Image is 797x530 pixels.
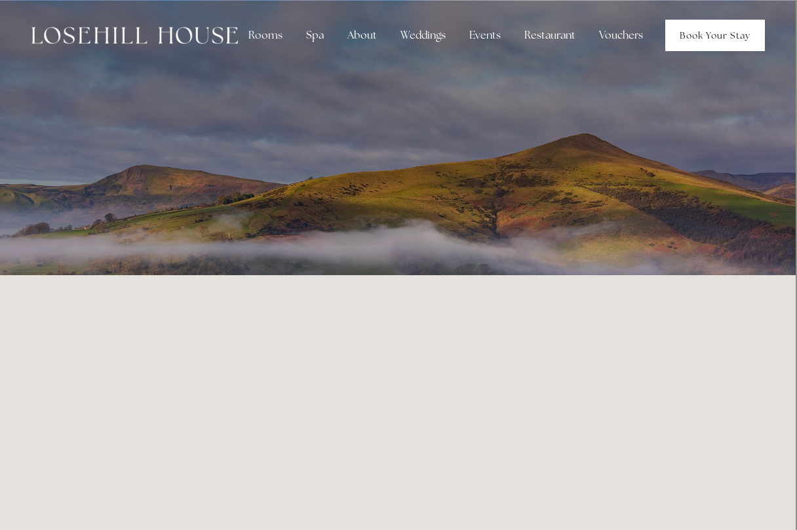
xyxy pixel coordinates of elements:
a: Vouchers [589,22,653,48]
div: Events [459,22,511,48]
img: Losehill House [31,27,238,44]
div: Rooms [238,22,293,48]
div: Restaurant [514,22,586,48]
a: Book Your Stay [665,20,765,51]
div: Weddings [390,22,456,48]
div: About [337,22,387,48]
div: Spa [296,22,334,48]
